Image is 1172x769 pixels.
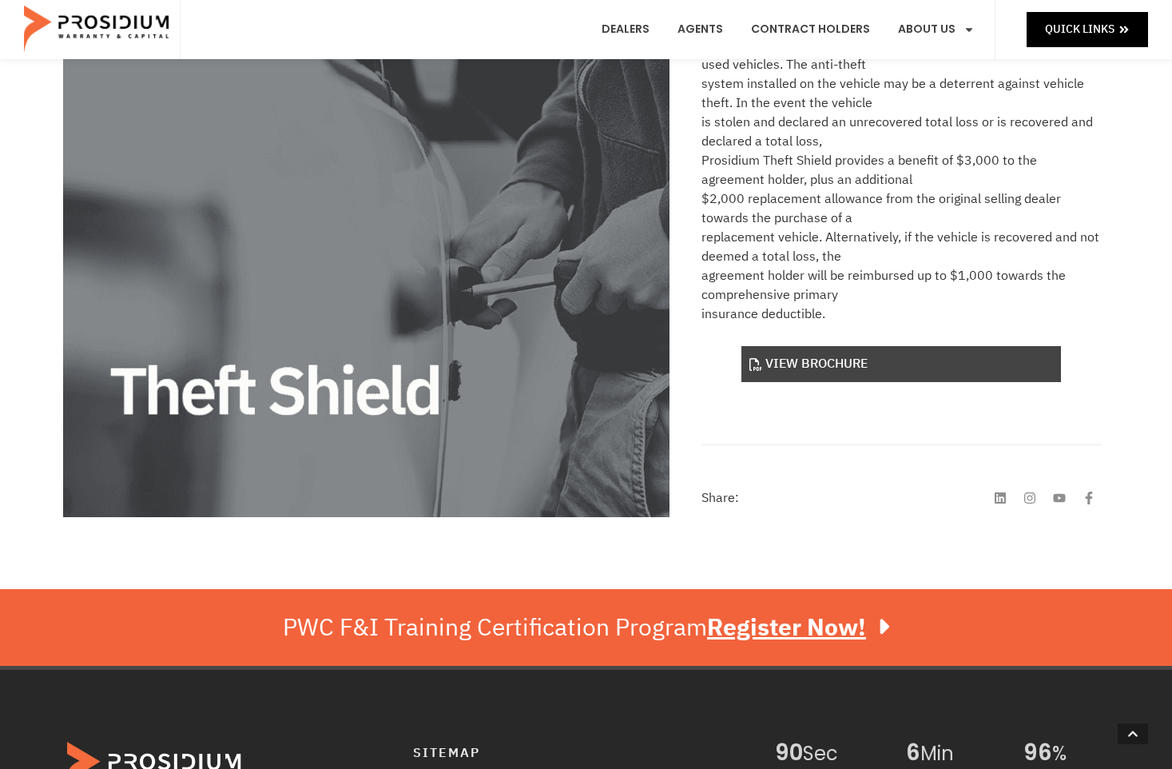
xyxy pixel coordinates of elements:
u: Register Now! [707,609,866,645]
span: 6 [906,742,920,766]
span: 90 [775,742,803,766]
h4: Share: [701,492,739,504]
a: Quick Links [1027,12,1148,46]
span: Sec [803,742,882,766]
p: Prosidium Theft Shield is a theft protection system for both new & used vehicles. The anti-theft ... [701,36,1101,324]
span: Quick Links [1045,19,1114,39]
span: 96 [1023,742,1052,766]
h4: Sitemap [413,742,743,765]
a: View Brochure [741,346,1061,382]
div: PWC F&I Training Certification Program [283,613,889,642]
span: % [1052,742,1106,766]
span: Min [920,742,999,766]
